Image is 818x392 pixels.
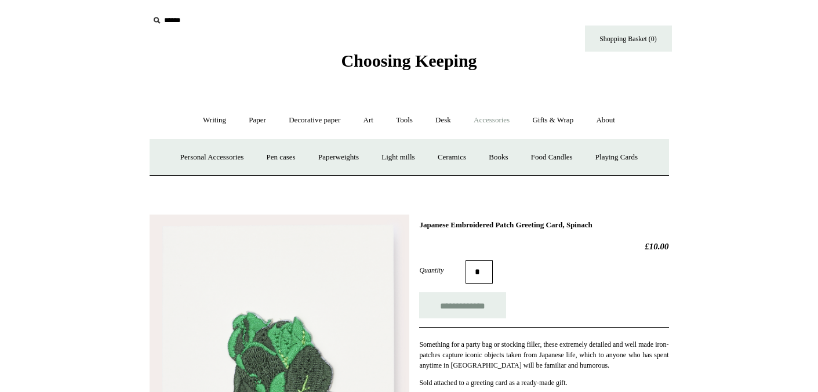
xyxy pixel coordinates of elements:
a: Desk [425,105,461,136]
a: Choosing Keeping [341,60,477,68]
a: Personal Accessories [170,142,254,173]
p: Something for a party bag or stocking filler, these extremely detailed and well made iron-patches... [419,339,668,371]
a: Ceramics [427,142,477,173]
h1: Japanese Embroidered Patch Greeting Card, Spinach [419,220,668,230]
h2: £10.00 [419,241,668,252]
label: Quantity [419,265,466,275]
a: Tools [386,105,423,136]
a: Decorative paper [278,105,351,136]
p: Sold attached to a greeting card as a ready-made gift. [419,378,668,388]
a: Shopping Basket (0) [585,26,672,52]
a: Gifts & Wrap [522,105,584,136]
span: Choosing Keeping [341,51,477,70]
a: Accessories [463,105,520,136]
a: Art [353,105,384,136]
a: Writing [192,105,237,136]
a: Paper [238,105,277,136]
a: Pen cases [256,142,306,173]
a: Light mills [371,142,425,173]
a: Books [478,142,518,173]
a: Paperweights [308,142,369,173]
a: Food Candles [521,142,583,173]
a: Playing Cards [585,142,648,173]
a: About [586,105,626,136]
